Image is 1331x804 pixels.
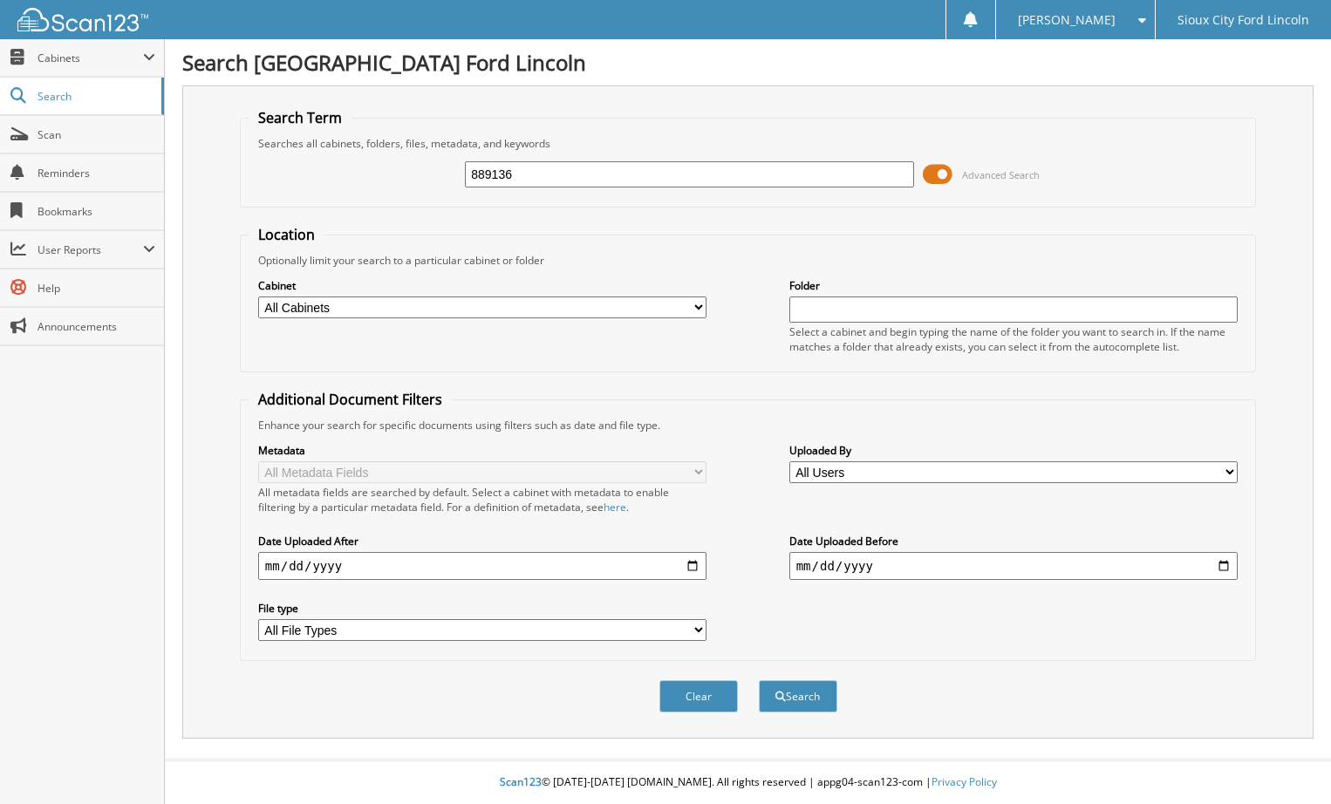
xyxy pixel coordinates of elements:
[759,680,837,712] button: Search
[258,485,706,514] div: All metadata fields are searched by default. Select a cabinet with metadata to enable filtering b...
[38,89,153,104] span: Search
[789,324,1238,354] div: Select a cabinet and begin typing the name of the folder you want to search in. If the name match...
[1177,15,1309,25] span: Sioux City Ford Lincoln
[932,774,997,789] a: Privacy Policy
[258,601,706,616] label: File type
[258,534,706,548] label: Date Uploaded After
[38,166,155,181] span: Reminders
[1018,15,1116,25] span: [PERSON_NAME]
[258,278,706,293] label: Cabinet
[165,761,1331,804] div: © [DATE]-[DATE] [DOMAIN_NAME]. All rights reserved | appg04-scan123-com |
[789,443,1238,458] label: Uploaded By
[38,51,143,65] span: Cabinets
[258,552,706,580] input: start
[659,680,738,712] button: Clear
[182,48,1314,77] h1: Search [GEOGRAPHIC_DATA] Ford Lincoln
[249,136,1246,151] div: Searches all cabinets, folders, files, metadata, and keywords
[38,127,155,142] span: Scan
[38,319,155,334] span: Announcements
[249,108,351,127] legend: Search Term
[604,500,626,514] a: here
[249,418,1246,433] div: Enhance your search for specific documents using filters such as date and file type.
[38,242,143,257] span: User Reports
[962,168,1040,181] span: Advanced Search
[789,534,1238,548] label: Date Uploaded Before
[789,278,1238,293] label: Folder
[249,390,451,409] legend: Additional Document Filters
[500,774,542,789] span: Scan123
[249,225,324,244] legend: Location
[258,443,706,458] label: Metadata
[38,281,155,296] span: Help
[249,253,1246,268] div: Optionally limit your search to a particular cabinet or folder
[1244,720,1331,804] iframe: Chat Widget
[17,8,148,31] img: scan123-logo-white.svg
[789,552,1238,580] input: end
[38,204,155,219] span: Bookmarks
